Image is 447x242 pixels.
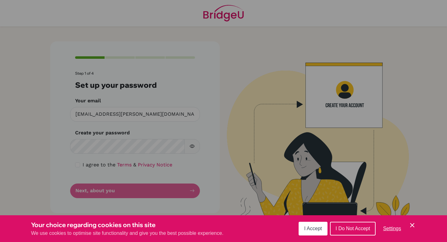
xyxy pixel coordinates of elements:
button: I Do Not Accept [330,222,376,235]
p: We use cookies to optimise site functionality and give you the best possible experience. [31,230,223,237]
button: Save and close [409,221,416,229]
button: I Accept [299,222,327,235]
span: Settings [383,226,401,231]
span: I Accept [304,226,322,231]
span: I Do Not Accept [336,226,370,231]
button: Settings [378,222,406,235]
h3: Your choice regarding cookies on this site [31,220,223,230]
